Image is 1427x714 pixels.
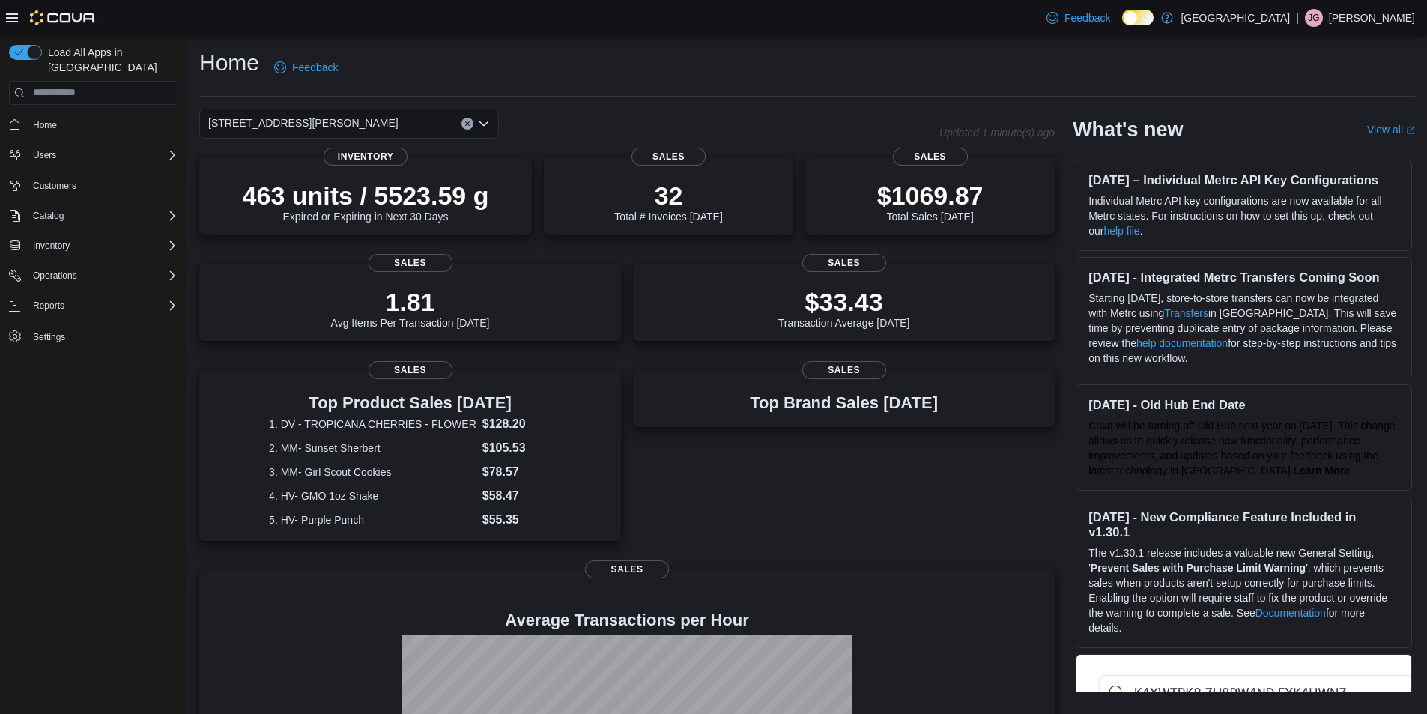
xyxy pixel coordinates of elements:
[33,210,64,222] span: Catalog
[3,175,184,196] button: Customers
[243,181,489,211] p: 463 units / 5523.59 g
[1181,9,1290,27] p: [GEOGRAPHIC_DATA]
[27,177,82,195] a: Customers
[461,118,473,130] button: Clear input
[1122,25,1123,26] span: Dark Mode
[3,145,184,166] button: Users
[3,325,184,347] button: Settings
[269,488,476,503] dt: 4. HV- GMO 1oz Shake
[33,149,56,161] span: Users
[27,297,178,315] span: Reports
[1091,562,1306,574] strong: Prevent Sales with Purchase Limit Warning
[3,114,184,136] button: Home
[27,267,83,285] button: Operations
[27,297,70,315] button: Reports
[750,394,938,412] h3: Top Brand Sales [DATE]
[30,10,97,25] img: Cova
[33,270,77,282] span: Operations
[1296,9,1299,27] p: |
[269,394,551,412] h3: Top Product Sales [DATE]
[27,237,76,255] button: Inventory
[27,115,178,134] span: Home
[331,287,490,317] p: 1.81
[585,560,669,578] span: Sales
[243,181,489,223] div: Expired or Expiring in Next 30 Days
[1406,126,1415,135] svg: External link
[27,207,178,225] span: Catalog
[208,114,399,132] span: [STREET_ADDRESS][PERSON_NAME]
[269,441,476,456] dt: 2. MM- Sunset Sherbert
[802,254,886,272] span: Sales
[802,361,886,379] span: Sales
[33,331,65,343] span: Settings
[27,237,178,255] span: Inventory
[1103,225,1139,237] a: help file
[3,235,184,256] button: Inventory
[269,417,476,432] dt: 1. DV - TROPICANA CHERRIES - FLOWER
[199,48,259,78] h1: Home
[3,295,184,316] button: Reports
[1088,291,1399,366] p: Starting [DATE], store-to-store transfers can now be integrated with Metrc using in [GEOGRAPHIC_D...
[1255,607,1326,619] a: Documentation
[27,146,178,164] span: Users
[1073,118,1183,142] h2: What's new
[269,512,476,527] dt: 5. HV- Purple Punch
[939,127,1055,139] p: Updated 1 minute(s) ago
[1088,545,1399,635] p: The v1.30.1 release includes a valuable new General Setting, ' ', which prevents sales when produ...
[1064,10,1110,25] span: Feedback
[1305,9,1323,27] div: Jesus Gonzalez
[1164,307,1208,319] a: Transfers
[27,116,63,134] a: Home
[482,487,551,505] dd: $58.47
[27,328,71,346] a: Settings
[27,267,178,285] span: Operations
[1367,124,1415,136] a: View allExternal link
[27,176,178,195] span: Customers
[3,265,184,286] button: Operations
[1088,193,1399,238] p: Individual Metrc API key configurations are now available for all Metrc states. For instructions ...
[877,181,984,211] p: $1069.87
[369,254,452,272] span: Sales
[9,108,178,387] nav: Complex example
[1122,10,1154,25] input: Dark Mode
[614,181,722,223] div: Total # Invoices [DATE]
[33,180,76,192] span: Customers
[292,60,338,75] span: Feedback
[631,148,706,166] span: Sales
[27,207,70,225] button: Catalog
[893,148,968,166] span: Sales
[778,287,910,329] div: Transaction Average [DATE]
[1329,9,1415,27] p: [PERSON_NAME]
[324,148,408,166] span: Inventory
[33,240,70,252] span: Inventory
[1088,172,1399,187] h3: [DATE] – Individual Metrc API Key Configurations
[1088,270,1399,285] h3: [DATE] - Integrated Metrc Transfers Coming Soon
[877,181,984,223] div: Total Sales [DATE]
[478,118,490,130] button: Open list of options
[1308,9,1319,27] span: JG
[33,119,57,131] span: Home
[1040,3,1116,33] a: Feedback
[1088,509,1399,539] h3: [DATE] - New Compliance Feature Included in v1.30.1
[33,300,64,312] span: Reports
[1088,397,1399,412] h3: [DATE] - Old Hub End Date
[482,439,551,457] dd: $105.53
[27,327,178,345] span: Settings
[42,45,178,75] span: Load All Apps in [GEOGRAPHIC_DATA]
[482,415,551,433] dd: $128.20
[1294,465,1350,476] a: Learn More
[482,463,551,481] dd: $78.57
[614,181,722,211] p: 32
[269,465,476,479] dt: 3. MM- Girl Scout Cookies
[268,52,344,82] a: Feedback
[369,361,452,379] span: Sales
[3,205,184,226] button: Catalog
[331,287,490,329] div: Avg Items Per Transaction [DATE]
[482,511,551,529] dd: $55.35
[1088,420,1395,476] span: Cova will be turning off Old Hub next year on [DATE]. This change allows us to quickly release ne...
[1136,337,1228,349] a: help documentation
[27,146,62,164] button: Users
[778,287,910,317] p: $33.43
[211,611,1043,629] h4: Average Transactions per Hour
